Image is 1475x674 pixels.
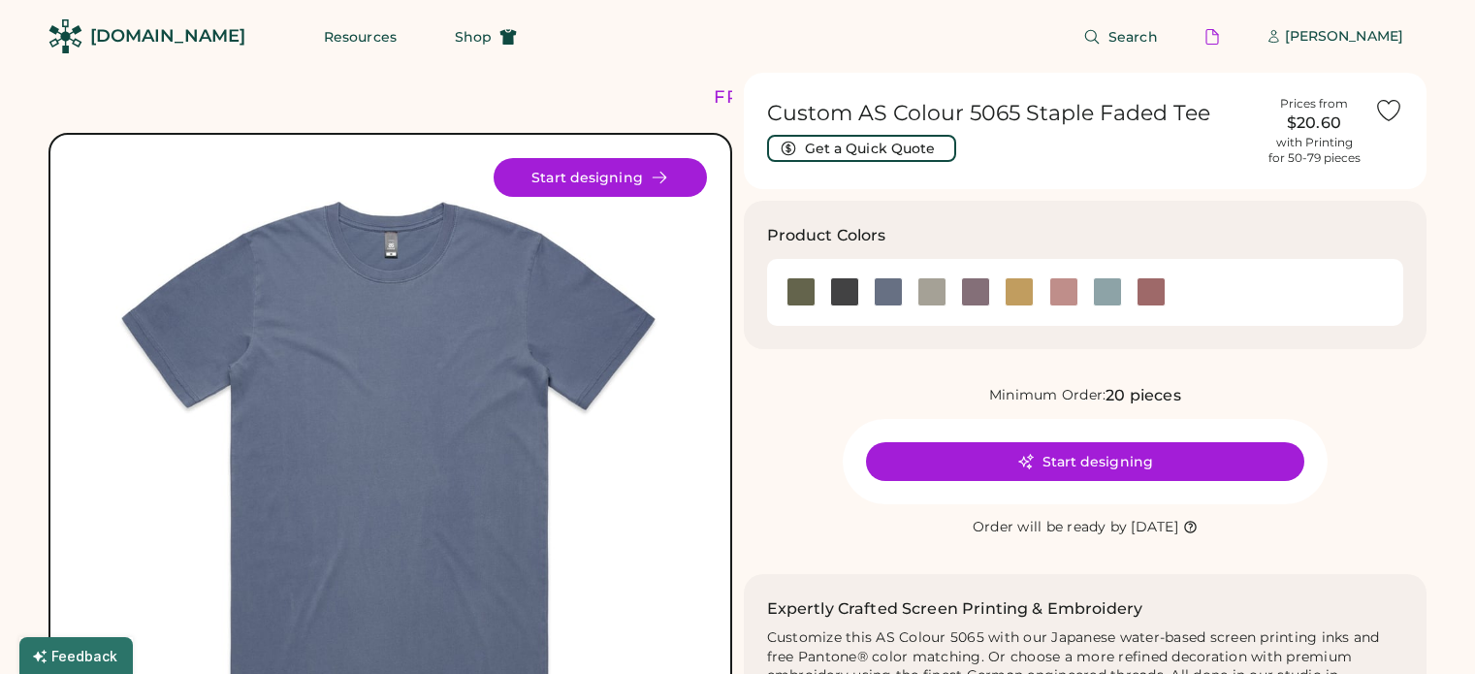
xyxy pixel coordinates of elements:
div: with Printing for 50-79 pieces [1268,135,1361,166]
button: Shop [432,17,540,56]
span: Search [1108,30,1158,44]
div: [DATE] [1131,518,1178,537]
button: Search [1060,17,1181,56]
h3: Product Colors [767,224,886,247]
span: Shop [455,30,492,44]
button: Start designing [866,442,1304,481]
div: FREE SHIPPING [714,84,881,111]
div: [PERSON_NAME] [1285,27,1403,47]
div: Order will be ready by [973,518,1128,537]
button: Resources [301,17,420,56]
h1: Custom AS Colour 5065 Staple Faded Tee [767,100,1255,127]
img: Rendered Logo - Screens [48,19,82,53]
div: [DOMAIN_NAME] [90,24,245,48]
button: Start designing [494,158,707,197]
button: Get a Quick Quote [767,135,956,162]
div: $20.60 [1266,112,1363,135]
div: Prices from [1280,96,1348,112]
div: Minimum Order: [989,386,1106,405]
div: 20 pieces [1106,384,1180,407]
h2: Expertly Crafted Screen Printing & Embroidery [767,597,1143,621]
